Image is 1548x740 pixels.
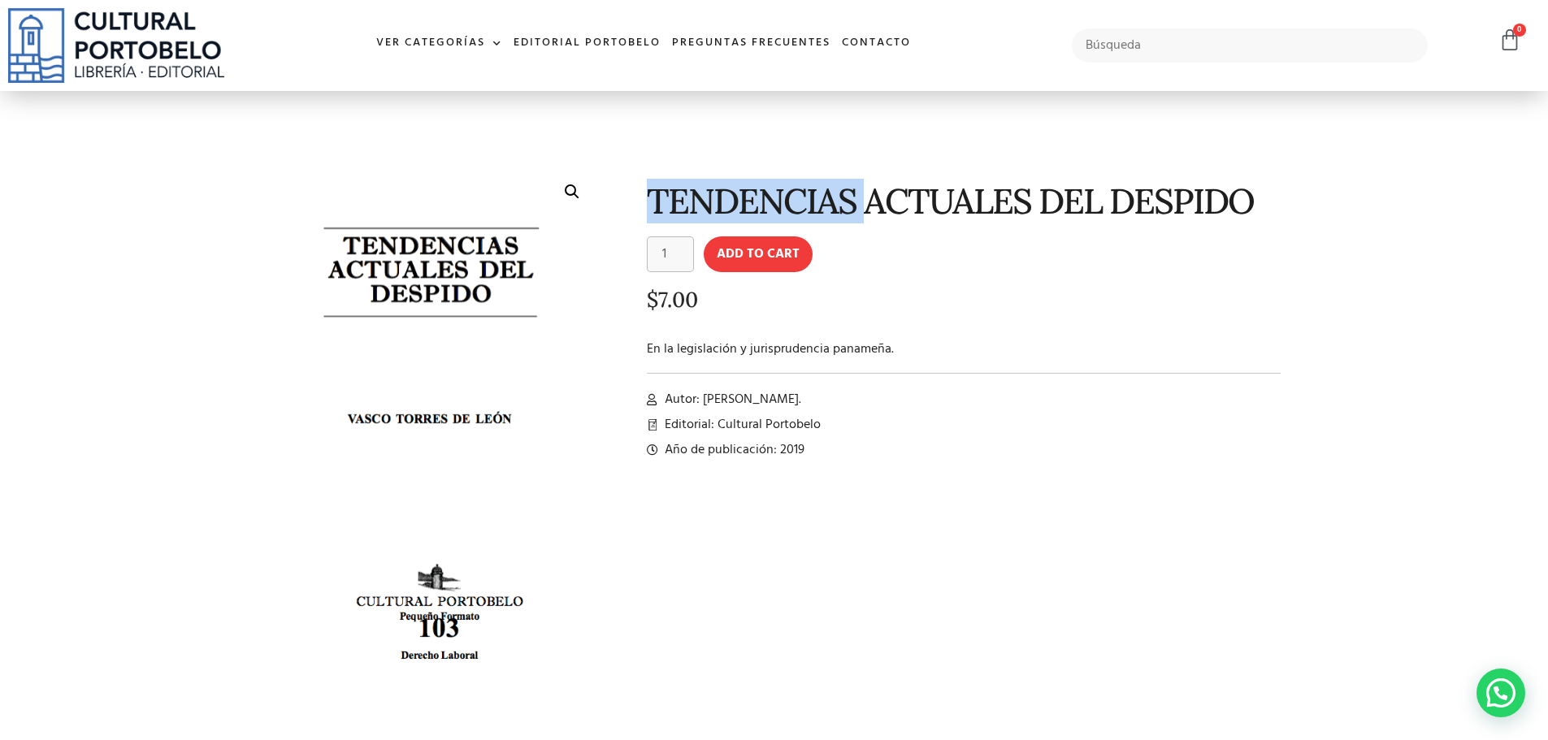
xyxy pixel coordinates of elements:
[647,236,694,272] input: Product quantity
[371,26,508,61] a: Ver Categorías
[647,182,1281,220] h1: TENDENCIAS ACTUALES DEL DESPIDO
[661,390,801,409] span: Autor: [PERSON_NAME].
[647,340,1281,359] p: En la legislación y jurisprudencia panameña.
[647,286,698,313] bdi: 7.00
[508,26,666,61] a: Editorial Portobelo
[1072,28,1429,63] input: Búsqueda
[836,26,917,61] a: Contacto
[704,236,813,272] button: Add to cart
[1513,24,1526,37] span: 0
[557,177,587,206] a: 🔍
[666,26,836,61] a: Preguntas frecuentes
[1476,669,1525,717] div: Contactar por WhatsApp
[661,440,804,460] span: Año de publicación: 2019
[1498,28,1521,52] a: 0
[661,415,821,435] span: Editorial: Cultural Portobelo
[647,286,658,313] span: $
